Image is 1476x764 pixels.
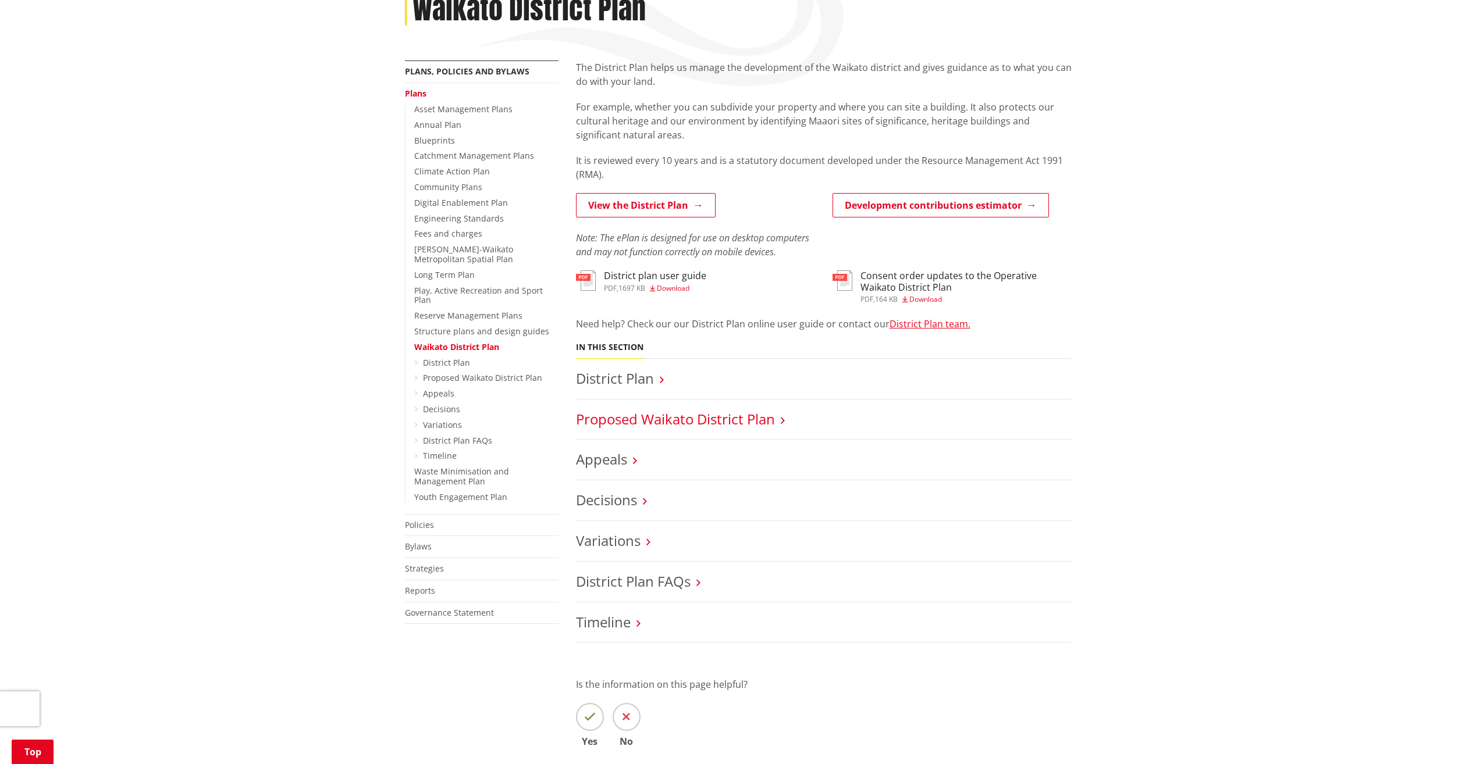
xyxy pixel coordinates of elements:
a: Policies [405,519,434,530]
a: Engineering Standards [414,213,504,224]
div: , [860,296,1072,303]
a: Waikato District Plan [414,341,499,352]
span: Download [909,294,942,304]
a: Annual Plan [414,119,461,130]
a: Appeals [576,449,627,469]
a: Timeline [576,612,631,631]
a: Play, Active Recreation and Sport Plan [414,285,543,306]
a: [PERSON_NAME]-Waikato Metropolitan Spatial Plan [414,244,513,265]
a: District Plan FAQs [423,435,492,446]
a: Asset Management Plans [414,103,513,115]
h5: In this section [576,342,643,352]
a: Governance Statement [405,607,494,618]
a: District plan user guide pdf,1697 KB Download [576,270,706,291]
img: document-pdf.svg [576,270,596,291]
a: Catchment Management Plans [414,150,534,161]
a: Reserve Management Plans [414,310,522,321]
p: Need help? Check our our District Plan online user guide or contact our [576,317,1072,331]
a: Youth Engagement Plan [414,491,507,502]
a: Decisions [423,404,460,415]
div: , [604,285,706,292]
a: Decisions [576,490,637,509]
a: Timeline [423,450,457,461]
span: 1697 KB [618,283,645,293]
p: For example, whether you can subdivide your property and where you can site a building. It also p... [576,100,1072,142]
a: View the District Plan [576,193,716,217]
a: Plans, policies and bylaws [405,66,529,77]
a: Digital Enablement Plan [414,197,508,208]
em: Note: The ePlan is designed for use on desktop computers and may not function correctly on mobile... [576,231,809,258]
span: pdf [604,283,617,293]
a: Variations [423,419,462,430]
a: Structure plans and design guides [414,326,549,337]
a: Proposed Waikato District Plan [423,372,542,383]
p: The District Plan helps us manage the development of the Waikato district and gives guidance as t... [576,60,1072,88]
h3: District plan user guide [604,270,706,281]
p: Is the information on this page helpful? [576,677,1072,691]
a: Variations [576,531,641,550]
a: Fees and charges [414,228,482,239]
a: Blueprints [414,135,455,146]
a: Plans [405,88,426,99]
a: Climate Action Plan [414,166,490,177]
a: Bylaws [405,541,432,552]
span: 164 KB [875,294,898,304]
a: District Plan FAQs [576,572,691,591]
p: It is reviewed every 10 years and is a statutory document developed under the Resource Management... [576,153,1072,181]
a: Community Plans [414,181,482,192]
iframe: Messenger Launcher [1422,715,1464,757]
a: Proposed Waikato District Plan [576,409,775,429]
a: Consent order updates to the Operative Waikato District Plan pdf,164 KB Download [833,270,1072,302]
span: No [613,737,641,746]
img: document-pdf.svg [833,270,852,291]
a: Waste Minimisation and Management Plan [414,466,509,487]
a: District Plan [576,369,654,388]
span: pdf [860,294,873,304]
span: Yes [576,737,604,746]
a: Top [12,740,54,764]
a: District Plan [423,357,470,368]
span: Download [657,283,689,293]
h3: Consent order updates to the Operative Waikato District Plan [860,270,1072,292]
a: Strategies [405,563,444,574]
a: Long Term Plan [414,269,475,280]
a: District Plan team. [890,317,970,330]
a: Reports [405,585,435,596]
a: Development contributions estimator [833,193,1049,217]
a: Appeals [423,388,454,399]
